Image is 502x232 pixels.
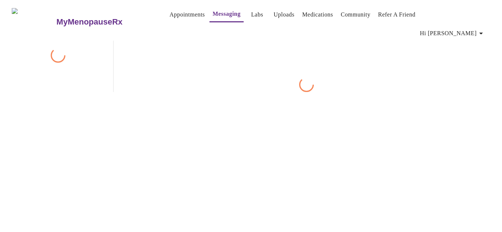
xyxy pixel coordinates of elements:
button: Messaging [209,7,243,22]
a: Community [341,10,370,20]
button: Refer a Friend [375,7,419,22]
button: Medications [299,7,336,22]
h3: MyMenopauseRx [57,17,123,27]
button: Community [338,7,373,22]
a: MyMenopauseRx [55,9,152,35]
img: MyMenopauseRx Logo [12,8,55,36]
a: Uploads [274,10,295,20]
a: Medications [302,10,333,20]
span: Hi [PERSON_NAME] [420,28,485,38]
a: Appointments [169,10,205,20]
button: Hi [PERSON_NAME] [417,26,488,41]
a: Messaging [212,9,240,19]
button: Appointments [166,7,208,22]
button: Uploads [271,7,298,22]
button: Labs [245,7,269,22]
a: Labs [251,10,263,20]
a: Refer a Friend [378,10,416,20]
